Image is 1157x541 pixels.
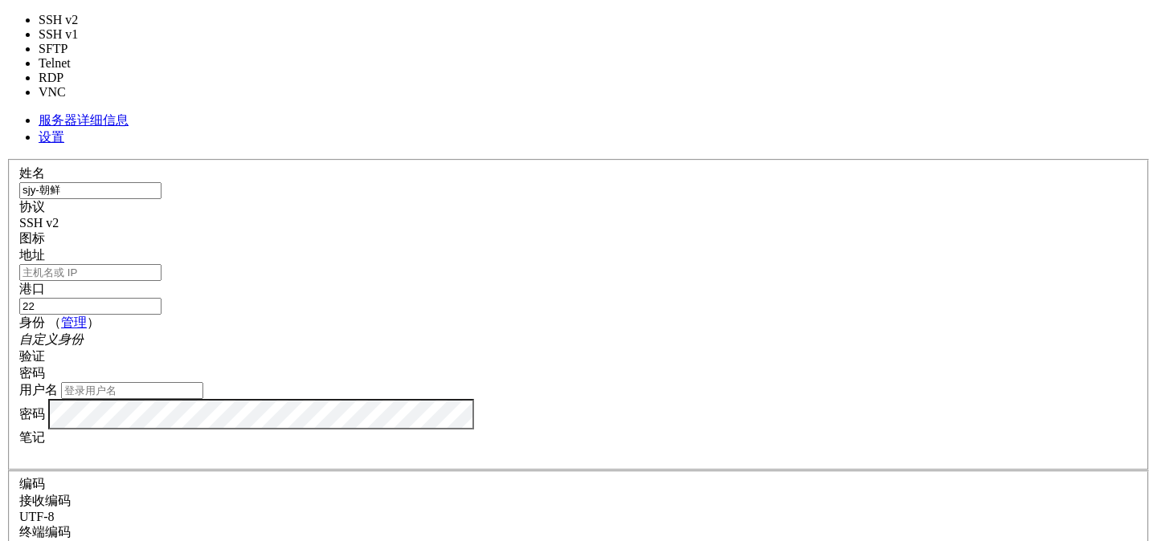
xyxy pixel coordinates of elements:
[39,27,97,42] li: SSH v1
[19,525,71,539] font: 终端编码
[39,71,97,85] li: RDP
[19,383,58,397] font: 用户名
[87,315,100,329] font: ）
[19,298,161,315] input: 端口号
[19,366,45,380] font: 密码
[19,494,71,507] label: 设置从主机接收的数据的预期编码。如果编码不匹配，则可能会观察到视觉错误。
[19,332,84,346] font: 自定义身份
[19,430,45,444] font: 笔记
[19,477,45,490] font: 编码
[19,216,59,230] font: SSH v2
[19,315,45,329] font: 身份
[19,282,45,295] font: 港口
[39,56,97,71] li: Telnet
[19,264,161,281] input: 主机名或 IP
[39,42,97,56] li: SFTP
[19,406,45,420] font: 密码
[19,216,1138,230] div: SSH v2
[19,332,1138,348] div: 自定义身份
[19,510,1138,524] div: UTF-8
[19,510,55,523] font: UTF-8
[19,349,45,363] font: 验证
[39,130,64,144] a: 设置
[61,315,87,329] a: 管理
[19,248,45,262] font: 地址
[61,382,203,399] input: 登录用户名
[39,13,97,27] li: SSH v2
[39,85,97,100] li: VNC
[19,200,45,214] font: 协议
[19,182,161,199] input: 服务器名称
[19,166,45,180] font: 姓名
[19,231,45,245] font: 图标
[19,365,1138,382] div: 密码
[19,525,71,539] label: 默认终端编码。ISO-2022 启用字符映射转换（例如图形映射）。UTF-8 禁用对字符映射的支持。锁定的版本意味着无法在运行时通过终端转义序列更改编码。除非您发现旧版应用程序的渲染出现问题，否...
[48,315,61,329] font: （
[19,494,71,507] font: 接收编码
[39,113,129,127] a: 服务器详细信息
